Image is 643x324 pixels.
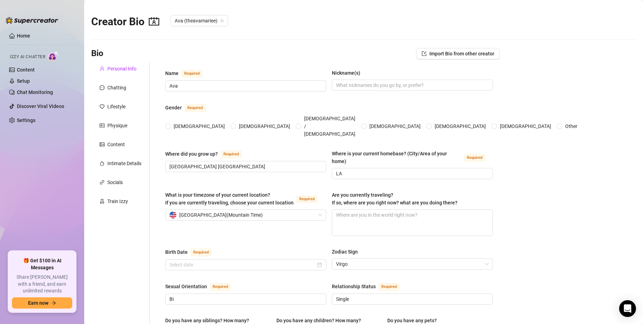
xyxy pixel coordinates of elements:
[169,295,321,303] input: Sexual Orientation
[12,257,72,271] span: 🎁 Get $100 in AI Messages
[175,15,224,26] span: Ava (theavamariee)
[107,141,125,148] div: Content
[165,104,182,112] div: Gender
[464,154,485,162] span: Required
[432,122,489,130] span: [DEMOGRAPHIC_DATA]
[619,300,636,317] div: Open Intercom Messenger
[17,89,53,95] a: Chat Monitoring
[17,67,35,73] a: Content
[171,122,228,130] span: [DEMOGRAPHIC_DATA]
[165,69,210,77] label: Name
[17,78,30,84] a: Setup
[165,248,188,256] div: Birth Date
[10,54,45,60] span: Izzy AI Chatter
[100,85,105,90] span: message
[165,69,179,77] div: Name
[165,150,218,158] div: Where did you grow up?
[107,103,126,110] div: Lifestyle
[107,122,127,129] div: Physique
[91,15,159,28] h2: Creator Bio
[179,210,263,220] span: [GEOGRAPHIC_DATA] ( Mountain Time )
[181,70,202,77] span: Required
[332,248,358,256] div: Zodiac Sign
[165,283,207,290] div: Sexual Orientation
[165,192,294,205] span: What is your timezone of your current location? If you are currently traveling, choose your curre...
[107,84,126,92] div: Chatting
[169,163,321,170] input: Where did you grow up?
[100,123,105,128] span: idcard
[332,150,493,165] label: Where is your current homebase? (City/Area of your home)
[221,150,242,158] span: Required
[332,282,407,291] label: Relationship Status
[336,259,489,269] span: Virgo
[17,33,30,39] a: Home
[12,274,72,295] span: Share [PERSON_NAME] with a friend, and earn unlimited rewards
[336,170,487,177] input: Where is your current homebase? (City/Area of your home)
[107,65,136,73] div: Personal Info
[51,301,56,305] span: arrow-right
[100,142,105,147] span: picture
[367,122,423,130] span: [DEMOGRAPHIC_DATA]
[169,211,176,218] img: us
[91,48,103,59] h3: Bio
[336,81,487,89] input: Nickname(s)
[165,103,213,112] label: Gender
[100,104,105,109] span: heart
[107,160,141,167] div: Intimate Details
[48,51,59,61] img: AI Chatter
[169,82,321,90] input: Name
[332,192,457,205] span: Are you currently traveling? If so, where are you right now? what are you doing there?
[562,122,580,130] span: Other
[12,297,72,309] button: Earn nowarrow-right
[332,283,376,290] div: Relationship Status
[165,282,239,291] label: Sexual Orientation
[107,178,123,186] div: Socials
[149,16,159,27] span: contacts
[100,161,105,166] span: fire
[422,51,427,56] span: import
[332,248,363,256] label: Zodiac Sign
[107,197,128,205] div: Train Izzy
[100,180,105,185] span: link
[497,122,554,130] span: [DEMOGRAPHIC_DATA]
[190,249,212,256] span: Required
[185,104,206,112] span: Required
[332,69,365,77] label: Nickname(s)
[332,150,461,165] div: Where is your current homebase? (City/Area of your home)
[100,199,105,204] span: experiment
[100,66,105,71] span: user
[165,150,249,158] label: Where did you grow up?
[6,17,58,24] img: logo-BBDzfeDw.svg
[169,261,316,269] input: Birth Date
[210,283,231,291] span: Required
[296,195,317,203] span: Required
[429,51,494,56] span: Import Bio from other creator
[301,115,358,138] span: [DEMOGRAPHIC_DATA] / [DEMOGRAPHIC_DATA]
[220,19,224,23] span: team
[336,295,487,303] input: Relationship Status
[17,103,64,109] a: Discover Viral Videos
[165,248,219,256] label: Birth Date
[379,283,400,291] span: Required
[28,300,48,306] span: Earn now
[332,69,360,77] div: Nickname(s)
[17,117,35,123] a: Settings
[416,48,500,59] button: Import Bio from other creator
[236,122,293,130] span: [DEMOGRAPHIC_DATA]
